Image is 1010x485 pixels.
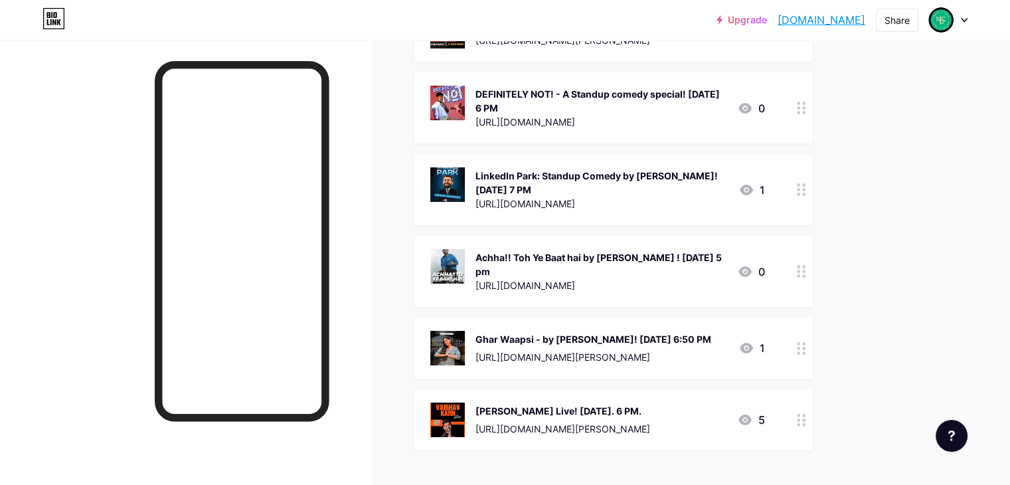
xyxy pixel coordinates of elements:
img: Vaibhav Karn Live! 26th July. 6 PM. [430,403,465,437]
div: [PERSON_NAME] Live! [DATE]. 6 PM. [475,404,650,418]
div: Ghar Waapsi - by [PERSON_NAME]! [DATE] 6:50 PM [475,332,711,346]
div: Achha!! Toh Ye Baat hai by [PERSON_NAME] ! [DATE] 5 pm [475,250,726,278]
div: Share [884,13,910,27]
div: [URL][DOMAIN_NAME][PERSON_NAME] [475,350,711,364]
div: 5 [737,412,765,428]
div: 1 [738,182,765,198]
a: [DOMAIN_NAME] [778,12,865,28]
div: 0 [737,264,765,280]
div: LinkedIn Park: Standup Comedy by [PERSON_NAME]! [DATE] 7 PM [475,169,728,197]
div: 0 [737,100,765,116]
div: [URL][DOMAIN_NAME] [475,197,728,211]
img: Achha!! Toh Ye Baat hai by Debarchan Mishra ! 23rd Nov. 5 pm [430,249,465,284]
div: DEFINITELY NOT! - A Standup comedy special! [DATE] 6 PM [475,87,726,115]
div: [URL][DOMAIN_NAME] [475,278,726,292]
a: Upgrade [716,15,767,25]
img: Ministry Comedy [928,7,954,33]
div: [URL][DOMAIN_NAME] [475,115,726,129]
img: LinkedIn Park: Standup Comedy by Harshit Mahawar! 22nd Nov. 7 PM [430,167,465,202]
img: DEFINITELY NOT! - A Standup comedy special! 9th Nov. 6 PM [430,86,465,120]
div: [URL][DOMAIN_NAME][PERSON_NAME] [475,422,650,436]
img: Ghar Waapsi - by Anuchka Bajpai Jain! 23rd Nov. 6:50 PM [430,331,465,365]
div: 1 [738,340,765,356]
